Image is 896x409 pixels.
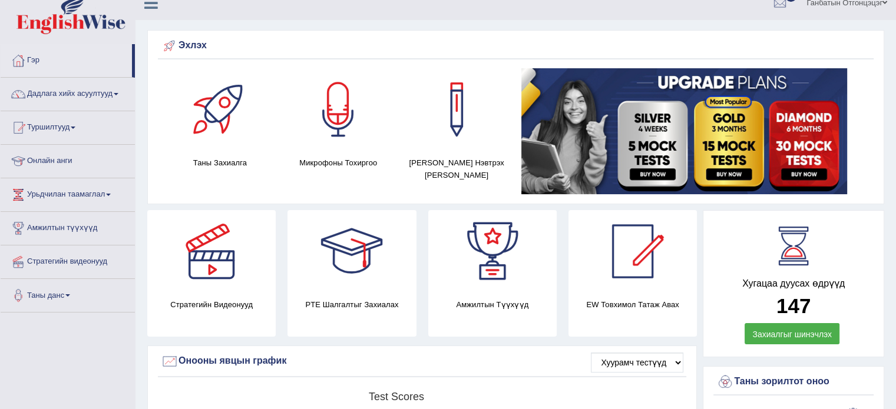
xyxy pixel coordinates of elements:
[1,145,135,174] a: Онлайн анги
[734,376,829,386] font: Таны зорилтот оноо
[1,212,135,241] a: Амжилтын түүхүүд
[170,300,253,309] font: Стратегийн видеонууд
[586,300,679,309] font: EW товхимол татаж авах
[1,111,135,141] a: Туршилтууд
[27,55,39,64] font: Гэр
[178,355,286,365] font: Онооны явцын график
[776,294,811,317] font: 147
[742,278,845,288] font: Хугацаа дуусах өдрүүд
[27,189,105,198] font: Урьдчилан таамаглал
[178,40,207,50] font: Эхлэх
[27,223,97,232] font: Амжилтын түүхүүд
[521,68,847,194] img: small5.jpg
[299,158,377,167] font: Микрофоны тохиргоо
[193,158,247,167] font: Таны захиалга
[456,300,528,309] font: Амжилтын түүхүүд
[1,78,135,107] a: Дадлага хийх асуултууд
[27,156,72,165] font: Онлайн анги
[745,323,839,344] a: Захиалгыг шинэчлэх
[1,245,135,275] a: Стратегийн видеонууд
[27,89,113,98] font: Дадлага хийх асуултууд
[369,391,424,403] tspan: Test scores
[305,300,398,309] font: PTE шалгалтыг захиалах
[27,257,107,265] font: Стратегийн видеонууд
[27,290,64,299] font: Таны данс
[409,158,504,179] font: [PERSON_NAME] нэвтрэх [PERSON_NAME]
[27,122,70,131] font: Туршилтууд
[1,178,135,208] a: Урьдчилан таамаглал
[752,330,832,339] font: Захиалгыг шинэчлэх
[1,44,132,74] a: Гэр
[1,279,135,308] a: Таны данс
